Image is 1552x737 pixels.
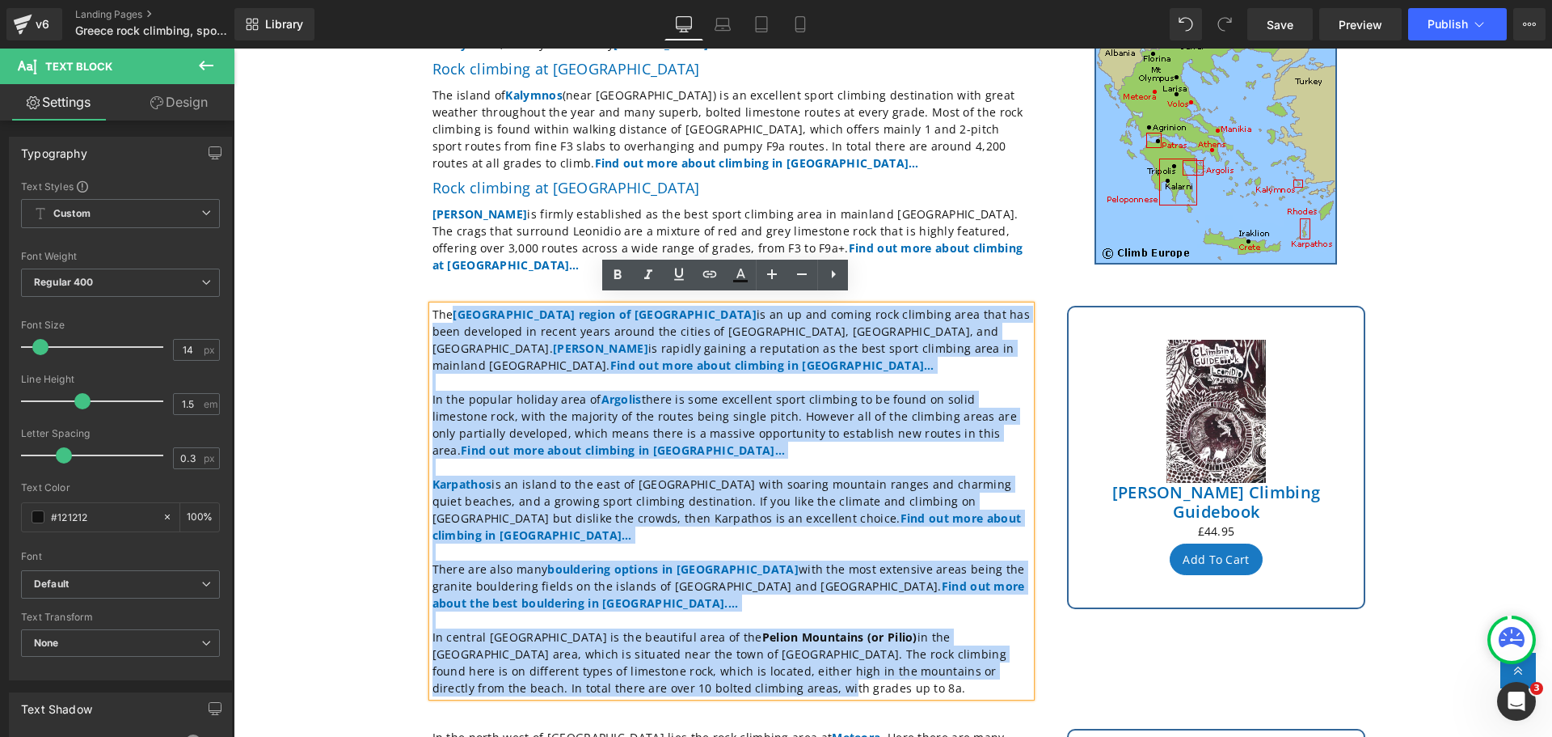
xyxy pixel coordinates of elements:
[21,374,220,385] div: Line Height
[911,291,1055,435] img: Leonidio Rock Climbing Guidebook
[199,681,771,714] span: . Here there are many fantastic towers of rock up to 300m high. There are over 600 routes many of...
[32,14,53,35] div: v6
[21,180,220,193] div: Text Styles
[199,38,797,123] p: The island of (near [GEOGRAPHIC_DATA]) is an excellent sport climbing destination with great weat...
[1513,8,1546,40] button: More
[1497,682,1536,721] iframe: Intercom live chat
[227,394,551,409] a: Find out more about climbing in [GEOGRAPHIC_DATA]…
[1428,18,1468,31] span: Publish
[936,495,1028,527] button: Add To Cart
[1267,16,1293,33] span: Save
[21,612,220,623] div: Text Transform
[204,399,217,409] span: em
[21,428,220,439] div: Letter Spacing
[361,107,685,122] a: Find out more about climbing in [GEOGRAPHIC_DATA]…
[272,39,328,54] a: Kalymnos
[6,8,62,40] a: v6
[75,24,230,37] span: Greece rock climbing, sport climbing and bouldering
[21,251,220,262] div: Font Weight
[21,482,220,493] div: Text Color
[199,530,791,562] a: Find out more about the best bouldering in [GEOGRAPHIC_DATA]....
[199,428,259,443] a: Karpathos
[34,637,59,649] b: None
[703,8,742,40] a: Laptop
[219,258,523,273] a: [GEOGRAPHIC_DATA] region of [GEOGRAPHIC_DATA]
[964,474,1002,491] span: £44.95
[204,345,217,355] span: px
[742,8,781,40] a: Tablet
[199,681,599,697] span: In the north west of [GEOGRAPHIC_DATA] lies the rock climbing area at
[120,84,238,121] a: Design
[34,578,69,591] i: Default
[314,513,565,528] a: bouldering options in [GEOGRAPHIC_DATA]
[234,8,314,40] a: New Library
[781,8,820,40] a: Mobile
[199,462,788,494] a: Find out more about climbing in [GEOGRAPHIC_DATA]…
[1408,8,1507,40] button: Publish
[199,129,466,149] a: Rock climbing at [GEOGRAPHIC_DATA]
[75,8,261,21] a: Landing Pages
[199,257,797,325] p: The is an up and coming rock climbing area that has been developed in recent years around the cit...
[863,434,1103,473] a: [PERSON_NAME] Climbing Guidebook
[45,60,112,73] span: Text Block
[377,309,701,324] a: Find out more about climbing in [GEOGRAPHIC_DATA]…
[21,320,220,331] div: Font Size
[199,580,797,648] p: In central [GEOGRAPHIC_DATA] is the beautiful area of the in the [GEOGRAPHIC_DATA] area, which is...
[1208,8,1241,40] button: Redo
[21,138,87,160] div: Typography
[1170,8,1202,40] button: Undo
[265,17,303,32] span: Library
[199,427,797,495] p: is an island to the east of [GEOGRAPHIC_DATA] with soaring mountain ranges and charming quiet bea...
[368,343,408,358] a: Argolis
[34,276,94,288] b: Regular 400
[180,503,219,532] div: %
[51,508,154,526] input: Color
[598,681,647,697] a: Meteora
[664,8,703,40] a: Desktop
[1319,8,1402,40] a: Preview
[21,693,92,716] div: Text Shadow
[199,11,466,30] a: Rock climbing at [GEOGRAPHIC_DATA]
[1339,16,1382,33] span: Preview
[199,192,790,224] a: Find out more about climbing at [GEOGRAPHIC_DATA]…
[199,157,797,225] p: is firmly established as the best sport climbing area in mainland [GEOGRAPHIC_DATA]. The crags th...
[21,551,220,562] div: Font
[199,342,797,410] p: In the popular holiday area of there is some excellent sport climbing to be found on solid limest...
[204,453,217,464] span: px
[1530,682,1543,695] span: 3
[529,581,684,596] strong: Pelion Mountains (or Pilio)
[199,512,797,563] p: There are also many with the most extensive areas being the granite bouldering fields on the isla...
[319,292,415,307] a: [PERSON_NAME]
[53,207,91,221] b: Custom
[199,158,294,173] a: [PERSON_NAME]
